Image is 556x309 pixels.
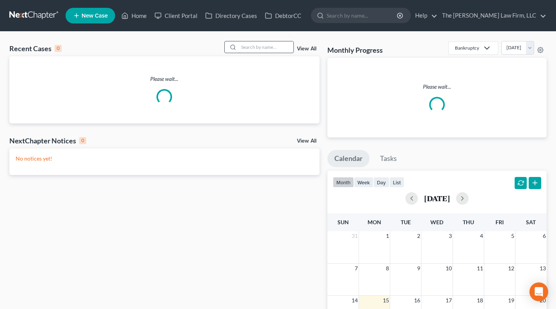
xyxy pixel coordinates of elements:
[430,219,443,225] span: Wed
[510,231,515,241] span: 5
[16,155,313,163] p: No notices yet!
[463,219,474,225] span: Thu
[338,219,349,225] span: Sun
[542,231,547,241] span: 6
[389,177,404,188] button: list
[327,8,398,23] input: Search by name...
[9,44,62,53] div: Recent Cases
[476,296,484,305] span: 18
[455,45,479,51] div: Bankruptcy
[82,13,108,19] span: New Case
[297,138,316,144] a: View All
[445,296,453,305] span: 17
[507,296,515,305] span: 19
[411,9,437,23] a: Help
[448,231,453,241] span: 3
[239,41,293,53] input: Search by name...
[385,231,390,241] span: 1
[529,282,548,301] div: Open Intercom Messenger
[385,264,390,273] span: 8
[354,177,373,188] button: week
[333,177,354,188] button: month
[327,150,369,167] a: Calendar
[476,264,484,273] span: 11
[373,177,389,188] button: day
[382,296,390,305] span: 15
[368,219,381,225] span: Mon
[507,264,515,273] span: 12
[334,83,540,91] p: Please wait...
[373,150,404,167] a: Tasks
[201,9,261,23] a: Directory Cases
[479,231,484,241] span: 4
[79,137,86,144] div: 0
[327,45,383,55] h3: Monthly Progress
[526,219,536,225] span: Sat
[351,296,359,305] span: 14
[117,9,151,23] a: Home
[401,219,411,225] span: Tue
[9,75,320,83] p: Please wait...
[438,9,546,23] a: The [PERSON_NAME] Law Firm, LLC
[424,194,450,202] h2: [DATE]
[261,9,305,23] a: DebtorCC
[351,231,359,241] span: 31
[416,264,421,273] span: 9
[297,46,316,52] a: View All
[496,219,504,225] span: Fri
[9,136,86,145] div: NextChapter Notices
[445,264,453,273] span: 10
[413,296,421,305] span: 16
[55,45,62,52] div: 0
[354,264,359,273] span: 7
[539,264,547,273] span: 13
[416,231,421,241] span: 2
[151,9,201,23] a: Client Portal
